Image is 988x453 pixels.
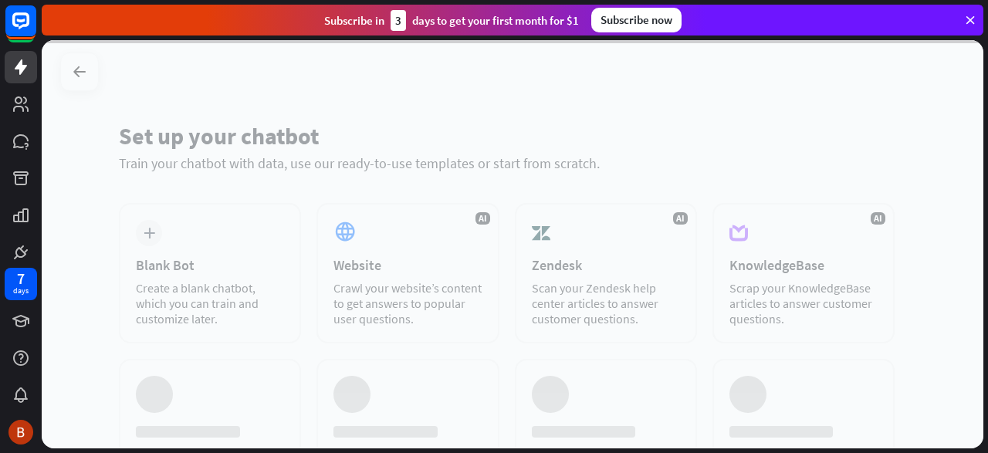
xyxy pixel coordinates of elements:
[591,8,682,32] div: Subscribe now
[13,286,29,296] div: days
[5,268,37,300] a: 7 days
[324,10,579,31] div: Subscribe in days to get your first month for $1
[391,10,406,31] div: 3
[17,272,25,286] div: 7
